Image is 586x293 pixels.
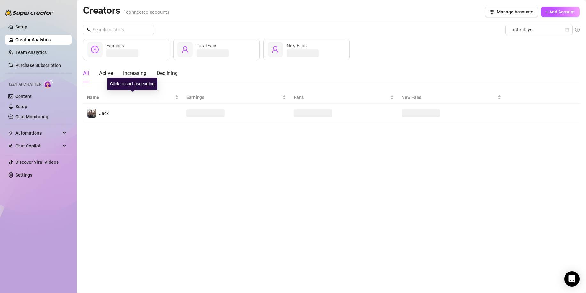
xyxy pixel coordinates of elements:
th: Name [83,91,183,104]
a: Setup [15,24,27,29]
span: user [181,46,189,53]
span: 1 connected accounts [123,9,169,15]
span: New Fans [287,43,307,48]
div: Open Intercom Messenger [564,271,580,287]
img: logo-BBDzfeDw.svg [5,10,53,16]
span: setting [490,10,494,14]
h2: Creators [83,4,169,17]
a: Creator Analytics [15,35,66,45]
span: New Fans [402,94,496,101]
span: Jack [99,111,109,116]
span: Earnings [186,94,281,101]
a: Purchase Subscription [15,63,61,68]
div: All [83,69,89,77]
span: Last 7 days [509,25,569,35]
img: Chat Copilot [8,144,12,148]
span: Manage Accounts [497,9,533,14]
a: Content [15,94,32,99]
span: calendar [565,28,569,32]
span: Automations [15,128,61,138]
input: Search creators [93,26,145,33]
span: info-circle [575,28,580,32]
div: Increasing [123,69,146,77]
th: Earnings [183,91,290,104]
a: Team Analytics [15,50,47,55]
img: AI Chatter [44,79,54,88]
span: Fans [294,94,388,101]
span: thunderbolt [8,131,13,136]
th: Fans [290,91,397,104]
span: Earnings [106,43,124,48]
th: New Fans [398,91,505,104]
a: Setup [15,104,27,109]
div: Declining [157,69,178,77]
span: dollar-circle [91,46,99,53]
div: Click to sort ascending [107,78,157,90]
button: + Add Account [541,7,580,17]
span: Chat Copilot [15,141,61,151]
button: Manage Accounts [485,7,538,17]
span: user [271,46,279,53]
div: Active [99,69,113,77]
span: Name [87,94,174,101]
span: search [87,28,91,32]
a: Chat Monitoring [15,114,48,119]
span: Izzy AI Chatter [9,82,41,88]
img: Jack [87,109,96,118]
a: Discover Viral Videos [15,160,59,165]
a: Settings [15,172,32,178]
span: + Add Account [546,9,575,14]
span: Total Fans [197,43,217,48]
